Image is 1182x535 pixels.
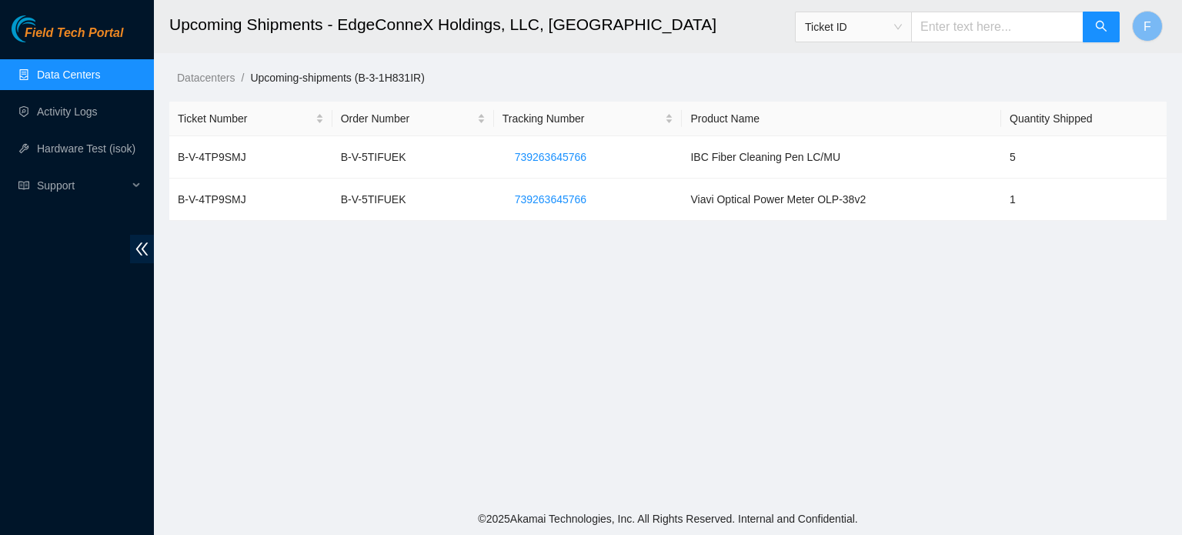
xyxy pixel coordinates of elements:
[37,170,128,201] span: Support
[1083,12,1120,42] button: search
[911,12,1083,42] input: Enter text here...
[37,69,100,81] a: Data Centers
[169,179,332,221] td: B-V-4TP9SMJ
[682,179,1001,221] td: Viavi Optical Power Meter OLP-38v2
[25,26,123,41] span: Field Tech Portal
[169,136,332,179] td: B-V-4TP9SMJ
[37,142,135,155] a: Hardware Test (isok)
[12,15,78,42] img: Akamai Technologies
[154,503,1182,535] footer: © 2025 Akamai Technologies, Inc. All Rights Reserved. Internal and Confidential.
[1144,17,1151,36] span: F
[1001,136,1167,179] td: 5
[1132,11,1163,42] button: F
[682,102,1001,136] th: Product Name
[18,180,29,191] span: read
[1001,179,1167,221] td: 1
[177,72,235,84] a: Datacenters
[130,235,154,263] span: double-left
[515,149,586,166] span: 739263645766
[515,191,586,208] span: 739263645766
[503,187,599,212] button: 739263645766
[1001,102,1167,136] th: Quantity Shipped
[503,145,599,169] button: 739263645766
[1095,20,1107,35] span: search
[332,179,494,221] td: B-V-5TIFUEK
[241,72,244,84] span: /
[250,72,424,84] a: Upcoming-shipments (B-3-1H831IR)
[332,136,494,179] td: B-V-5TIFUEK
[37,105,98,118] a: Activity Logs
[805,15,902,38] span: Ticket ID
[12,28,123,48] a: Akamai TechnologiesField Tech Portal
[682,136,1001,179] td: IBC Fiber Cleaning Pen LC/MU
